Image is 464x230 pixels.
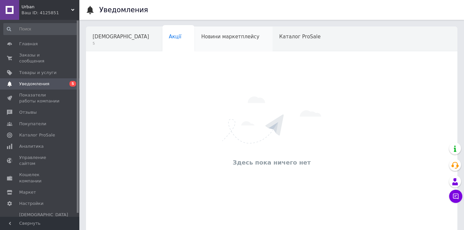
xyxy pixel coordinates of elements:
[19,132,55,138] span: Каталог ProSale
[69,81,76,87] span: 5
[169,34,182,40] span: Акції
[21,4,71,10] span: Urban
[19,41,38,47] span: Главная
[19,172,61,184] span: Кошелек компании
[93,41,149,46] span: 5
[279,34,320,40] span: Каталог ProSale
[449,190,462,203] button: Чат с покупателем
[19,109,37,115] span: Отзывы
[93,34,149,40] span: [DEMOGRAPHIC_DATA]
[19,189,36,195] span: Маркет
[3,23,78,35] input: Поиск
[19,121,46,127] span: Покупатели
[19,81,49,87] span: Уведомления
[19,52,61,64] span: Заказы и сообщения
[201,34,259,40] span: Новини маркетплейсу
[99,6,148,14] h1: Уведомления
[19,201,43,207] span: Настройки
[19,70,57,76] span: Товары и услуги
[21,10,79,16] div: Ваш ID: 4125851
[19,143,44,149] span: Аналитика
[89,158,454,167] div: Здесь пока ничего нет
[19,92,61,104] span: Показатели работы компании
[19,155,61,167] span: Управление сайтом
